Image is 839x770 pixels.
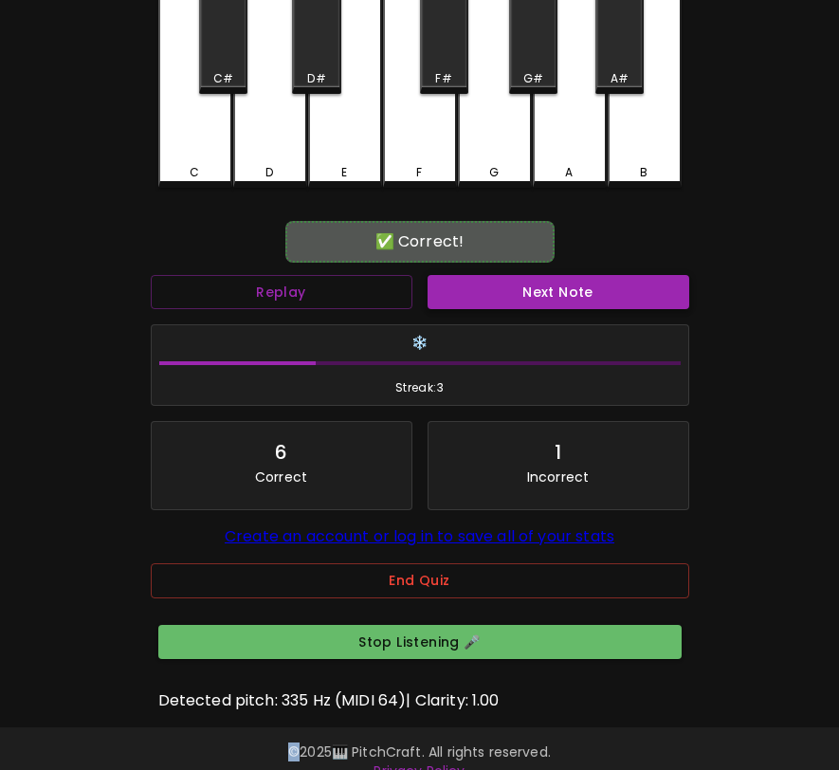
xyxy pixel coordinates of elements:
h6: ❄️ [159,333,681,354]
div: A# [611,70,629,87]
div: B [640,164,647,181]
div: C [190,164,199,181]
div: D [265,164,273,181]
div: A [565,164,573,181]
div: D# [307,70,325,87]
p: Correct [255,467,307,486]
p: Incorrect [527,467,589,486]
button: End Quiz [151,563,689,598]
div: E [341,164,347,181]
div: ✅ Correct! [295,230,545,253]
p: © 2025 🎹 PitchCraft. All rights reserved. [23,742,816,761]
div: G# [523,70,543,87]
p: Detected pitch: 335 Hz (MIDI 64) | Clarity: 1.00 [158,689,682,712]
div: F [416,164,422,181]
button: Next Note [428,275,689,310]
button: Stop Listening 🎤 [158,625,682,660]
div: C# [213,70,233,87]
div: 6 [275,437,287,467]
span: Streak: 3 [159,378,681,397]
a: Create an account or log in to save all of your stats [225,525,614,547]
div: G [489,164,499,181]
div: F# [435,70,451,87]
button: Replay [151,275,412,310]
div: 1 [555,437,561,467]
